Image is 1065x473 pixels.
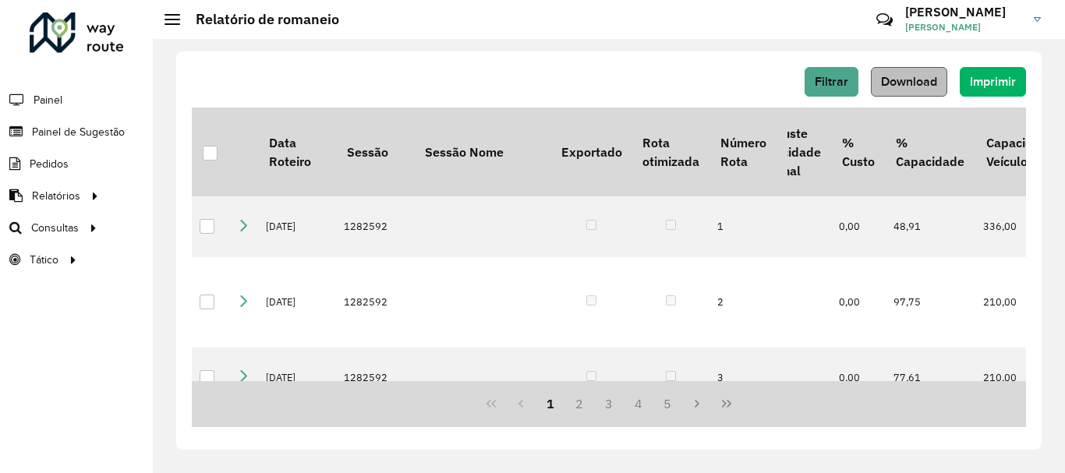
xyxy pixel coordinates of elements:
td: 1 [709,196,787,257]
button: 2 [564,389,594,418]
th: Sessão [336,108,414,196]
span: Download [881,75,937,88]
td: 48,91 [886,196,975,257]
h3: [PERSON_NAME] [905,5,1022,19]
button: 1 [536,389,565,418]
button: 4 [624,389,653,418]
button: 3 [594,389,624,418]
button: Last Page [712,389,741,418]
td: [DATE] [258,196,336,257]
td: 35,00 [747,348,831,408]
th: % Capacidade [886,108,975,196]
span: [PERSON_NAME] [905,20,1022,34]
td: 336,00 [975,196,1065,257]
h2: Relatório de romaneio [180,11,339,28]
td: 77,61 [886,348,975,408]
td: 33,52 [747,196,831,257]
td: 0,00 [831,196,885,257]
span: Painel [34,92,62,108]
span: Filtrar [815,75,848,88]
td: 0,00 [831,257,885,348]
td: 2 [709,257,787,348]
td: 1282592 [336,196,414,257]
th: Rota otimizada [632,108,709,196]
th: Sessão Nome [414,108,550,196]
th: Exportado [550,108,632,196]
span: Imprimir [970,75,1016,88]
button: Next Page [682,389,712,418]
th: % Custo [831,108,885,196]
th: Número Rota [709,108,787,196]
span: Tático [30,252,58,268]
td: 97,75 [886,257,975,348]
td: 210,00 [975,348,1065,408]
span: Consultas [31,220,79,236]
span: Relatórios [32,188,80,204]
button: Download [871,67,947,97]
button: Imprimir [960,67,1026,97]
td: 0,00 [831,348,885,408]
th: % ajuste velocidade original [747,108,831,196]
button: 5 [653,389,683,418]
td: 1282592 [336,348,414,408]
td: 54,26 [747,257,831,348]
span: Pedidos [30,156,69,172]
td: 1282592 [336,257,414,348]
th: Data Roteiro [258,108,336,196]
td: [DATE] [258,257,336,348]
td: 210,00 [975,257,1065,348]
td: [DATE] [258,348,336,408]
th: Capacidade Veículo [975,108,1065,196]
button: Filtrar [805,67,858,97]
span: Painel de Sugestão [32,124,125,140]
td: 3 [709,348,787,408]
a: Contato Rápido [868,3,901,37]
